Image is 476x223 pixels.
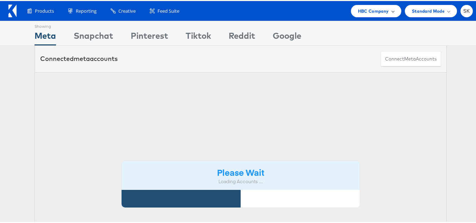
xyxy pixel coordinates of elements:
div: Meta [35,29,56,44]
div: Loading Accounts .... [127,177,354,184]
span: meta [74,54,90,62]
div: Connected accounts [40,53,118,62]
span: HBC Company [358,6,389,14]
span: Feed Suite [157,7,179,13]
div: Snapchat [74,29,113,44]
div: Pinterest [131,29,168,44]
div: Showing [35,20,56,29]
div: Google [273,29,301,44]
span: meta [404,55,416,61]
div: Tiktok [186,29,211,44]
span: SK [463,8,470,12]
strong: Please Wait [217,165,264,177]
span: Creative [118,7,136,13]
button: ConnectmetaAccounts [381,50,441,66]
span: Reporting [76,7,97,13]
span: Products [35,7,54,13]
span: Standard Mode [412,6,445,14]
div: Reddit [229,29,255,44]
